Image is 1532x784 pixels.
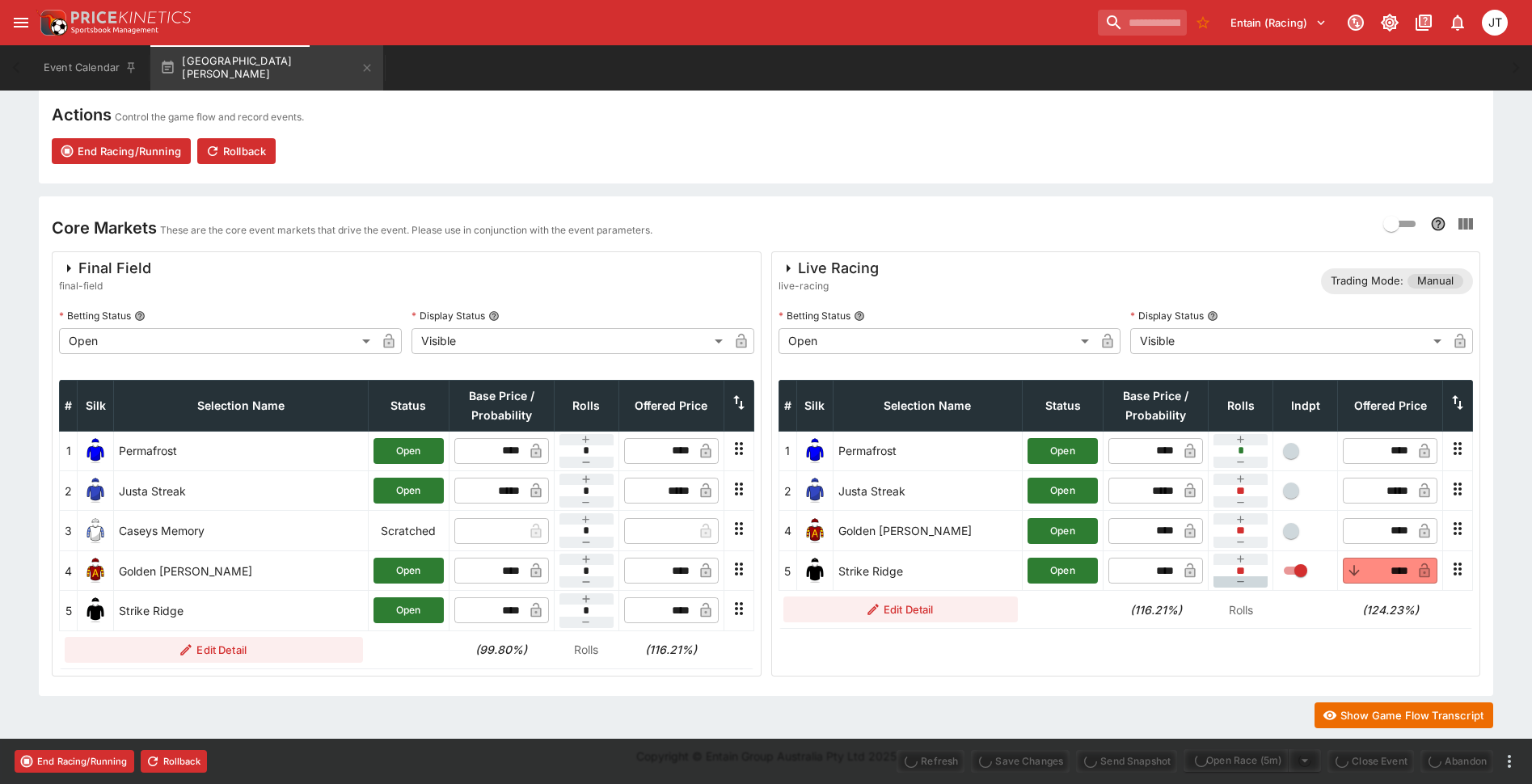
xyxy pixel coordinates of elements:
[6,8,36,37] button: open drawer
[779,550,796,590] td: 5
[1443,8,1472,37] button: Notifications
[15,750,134,773] button: End Racing/Running
[114,511,369,550] td: Caseys Memory
[60,431,78,470] td: 1
[833,511,1023,550] td: Golden [PERSON_NAME]
[1482,10,1508,36] div: Josh Tanner
[1338,380,1443,431] th: Offered Price
[114,550,369,590] td: Golden [PERSON_NAME]
[1221,10,1336,36] button: Select Tenant
[779,309,850,322] p: Betting Status
[150,45,383,91] button: [GEOGRAPHIC_DATA][PERSON_NAME]
[618,380,724,431] th: Offered Price
[52,104,112,125] h4: Actions
[134,310,146,322] button: Betting Status
[1190,10,1216,36] button: No Bookmarks
[114,431,369,470] td: Permafrost
[374,438,444,464] button: Open
[623,641,719,658] h6: (116.21%)
[1028,438,1098,464] button: Open
[1028,558,1098,584] button: Open
[1477,5,1513,40] button: Josh Tanner
[1315,702,1493,728] button: Show Game Flow Transcript
[833,550,1023,590] td: Strike Ridge
[114,380,369,431] th: Selection Name
[1130,309,1204,322] p: Display Status
[1341,8,1370,37] button: Connected to PK
[559,641,614,658] p: Rolls
[60,550,78,590] td: 4
[60,471,78,511] td: 2
[82,478,108,504] img: runner 2
[1343,601,1438,618] h6: (124.23%)
[374,522,444,539] p: Scratched
[833,431,1023,470] td: Permafrost
[802,438,828,464] img: runner 1
[60,591,78,630] td: 5
[779,511,796,550] td: 4
[71,11,191,23] img: PriceKinetics
[779,259,879,278] div: Live Racing
[854,310,865,322] button: Betting Status
[59,328,376,354] div: Open
[197,138,276,164] button: Rollback
[141,750,207,773] button: Rollback
[71,27,158,34] img: Sportsbook Management
[796,380,833,431] th: Silk
[1028,478,1098,504] button: Open
[1023,380,1104,431] th: Status
[779,278,879,294] span: live-racing
[78,380,114,431] th: Silk
[36,6,68,39] img: PriceKinetics Logo
[833,471,1023,511] td: Justa Streak
[454,641,549,658] h6: (99.80%)
[802,478,828,504] img: runner 2
[802,518,828,544] img: runner 4
[1500,752,1519,771] button: more
[368,380,449,431] th: Status
[1407,273,1463,289] span: Manual
[1209,380,1273,431] th: Rolls
[488,310,500,322] button: Display Status
[59,278,151,294] span: final-field
[82,558,108,584] img: runner 4
[779,328,1095,354] div: Open
[1213,601,1268,618] p: Rolls
[52,217,157,238] h4: Core Markets
[65,637,364,663] button: Edit Detail
[1409,8,1438,37] button: Documentation
[1184,749,1321,772] div: split button
[411,309,485,322] p: Display Status
[1375,8,1404,37] button: Toggle light/dark mode
[1028,518,1098,544] button: Open
[114,591,369,630] td: Strike Ridge
[554,380,618,431] th: Rolls
[449,380,554,431] th: Base Price / Probability
[59,309,131,322] p: Betting Status
[1273,380,1338,431] th: Independent
[114,471,369,511] td: Justa Streak
[1108,601,1204,618] h6: (116.21%)
[374,597,444,623] button: Open
[115,109,304,125] p: Control the game flow and record events.
[833,380,1023,431] th: Selection Name
[1130,328,1447,354] div: Visible
[59,259,151,278] div: Final Field
[52,138,191,164] button: End Racing/Running
[779,380,796,431] th: #
[779,431,796,470] td: 1
[1098,10,1187,36] input: search
[82,518,108,544] img: runner 3
[60,380,78,431] th: #
[411,328,728,354] div: Visible
[374,478,444,504] button: Open
[1207,310,1218,322] button: Display Status
[1420,752,1493,768] span: Mark an event as closed and abandoned.
[160,222,652,238] p: These are the core event markets that drive the event. Please use in conjunction with the event p...
[802,558,828,584] img: runner 5
[60,511,78,550] td: 3
[1331,273,1403,289] p: Trading Mode:
[779,471,796,511] td: 2
[783,596,1018,622] button: Edit Detail
[82,597,108,623] img: runner 5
